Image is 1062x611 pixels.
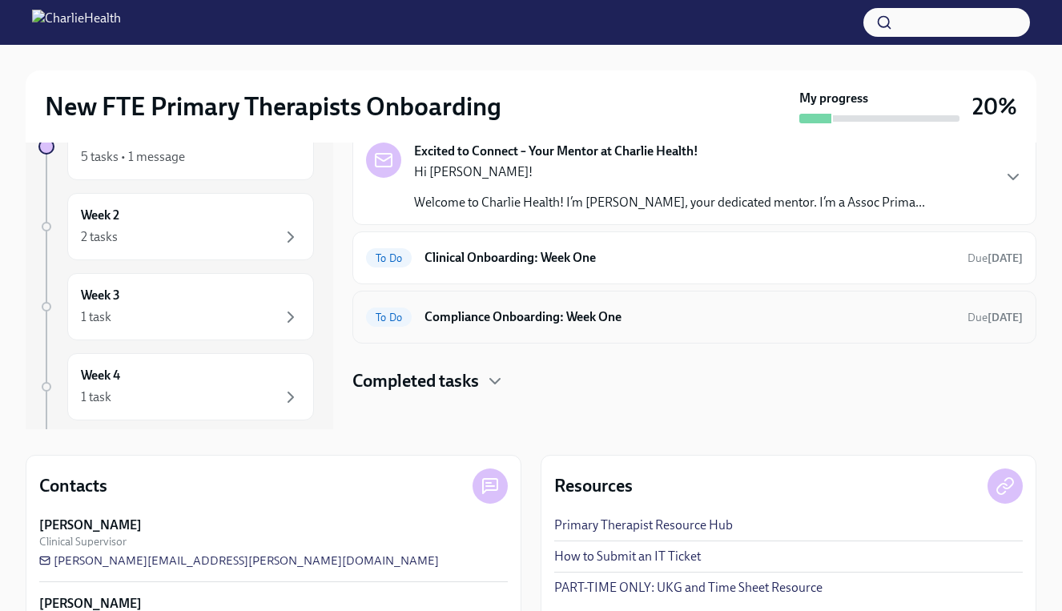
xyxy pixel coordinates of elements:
[38,353,314,420] a: Week 41 task
[554,474,633,498] h4: Resources
[38,193,314,260] a: Week 22 tasks
[424,308,955,326] h6: Compliance Onboarding: Week One
[39,474,107,498] h4: Contacts
[554,579,823,597] a: PART-TIME ONLY: UKG and Time Sheet Resource
[366,312,412,324] span: To Do
[81,308,111,326] div: 1 task
[366,245,1023,271] a: To DoClinical Onboarding: Week OneDue[DATE]
[39,534,127,549] span: Clinical Supervisor
[967,251,1023,265] span: Due
[352,369,479,393] h4: Completed tasks
[81,367,120,384] h6: Week 4
[39,517,142,534] strong: [PERSON_NAME]
[39,553,439,569] a: [PERSON_NAME][EMAIL_ADDRESS][PERSON_NAME][DOMAIN_NAME]
[38,273,314,340] a: Week 31 task
[972,92,1017,121] h3: 20%
[554,548,701,565] a: How to Submit an IT Ticket
[967,311,1023,324] span: Due
[81,287,120,304] h6: Week 3
[81,388,111,406] div: 1 task
[414,194,925,211] p: Welcome to Charlie Health! I’m [PERSON_NAME], your dedicated mentor. I’m a Assoc Prima...
[967,251,1023,266] span: October 13th, 2025 10:00
[38,113,314,180] a: Week 15 tasks • 1 message
[366,304,1023,330] a: To DoCompliance Onboarding: Week OneDue[DATE]
[81,228,118,246] div: 2 tasks
[81,148,185,166] div: 5 tasks • 1 message
[45,90,501,123] h2: New FTE Primary Therapists Onboarding
[988,251,1023,265] strong: [DATE]
[352,369,1036,393] div: Completed tasks
[81,207,119,224] h6: Week 2
[988,311,1023,324] strong: [DATE]
[366,252,412,264] span: To Do
[414,163,925,181] p: Hi [PERSON_NAME]!
[799,90,868,107] strong: My progress
[424,249,955,267] h6: Clinical Onboarding: Week One
[554,517,733,534] a: Primary Therapist Resource Hub
[967,310,1023,325] span: October 13th, 2025 10:00
[32,10,121,35] img: CharlieHealth
[414,143,698,160] strong: Excited to Connect – Your Mentor at Charlie Health!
